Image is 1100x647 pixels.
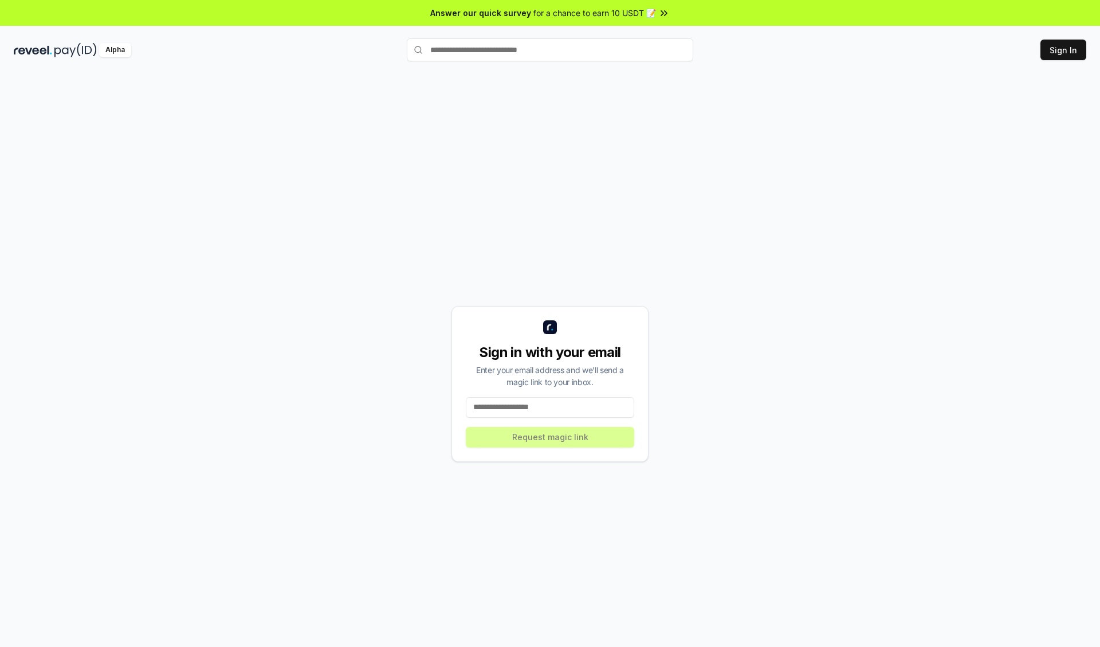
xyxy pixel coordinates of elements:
div: Alpha [99,43,131,57]
div: Enter your email address and we’ll send a magic link to your inbox. [466,364,634,388]
span: for a chance to earn 10 USDT 📝 [533,7,656,19]
img: logo_small [543,320,557,334]
span: Answer our quick survey [430,7,531,19]
img: reveel_dark [14,43,52,57]
div: Sign in with your email [466,343,634,362]
button: Sign In [1040,40,1086,60]
img: pay_id [54,43,97,57]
